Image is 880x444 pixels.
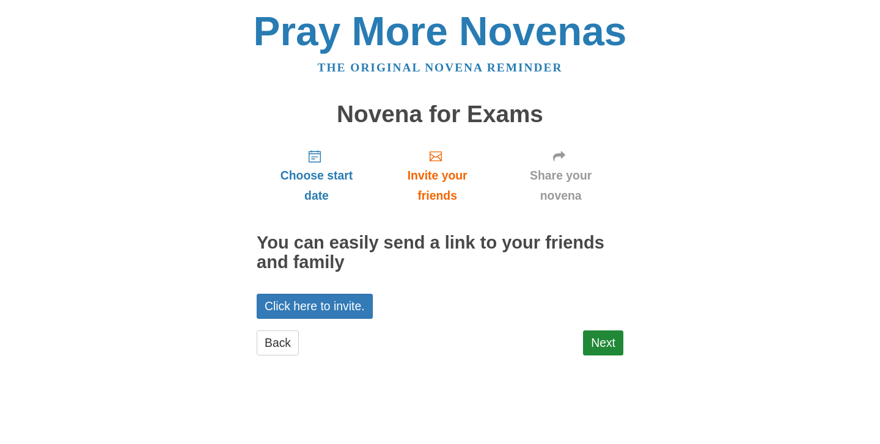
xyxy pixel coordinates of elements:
[257,139,376,212] a: Choose start date
[389,166,486,206] span: Invite your friends
[318,61,563,74] a: The original novena reminder
[257,101,623,128] h1: Novena for Exams
[583,330,623,355] a: Next
[257,233,623,272] h2: You can easily send a link to your friends and family
[376,139,498,212] a: Invite your friends
[498,139,623,212] a: Share your novena
[254,9,627,54] a: Pray More Novenas
[257,294,373,319] a: Click here to invite.
[510,166,611,206] span: Share your novena
[269,166,364,206] span: Choose start date
[257,330,299,355] a: Back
